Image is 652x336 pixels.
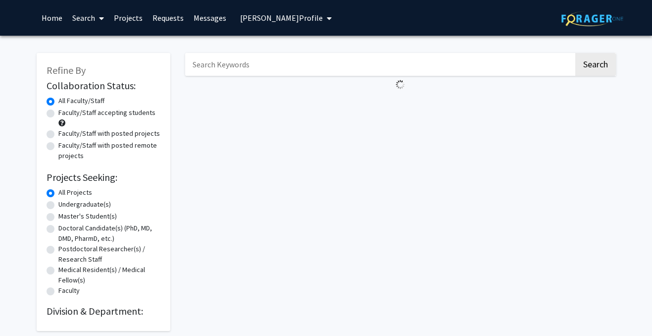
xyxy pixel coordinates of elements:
[240,13,323,23] span: [PERSON_NAME] Profile
[58,211,117,222] label: Master's Student(s)
[58,108,155,118] label: Faculty/Staff accepting students
[47,64,86,76] span: Refine By
[58,265,160,285] label: Medical Resident(s) / Medical Fellow(s)
[392,76,409,93] img: Loading
[561,11,623,26] img: ForagerOne Logo
[58,223,160,244] label: Doctoral Candidate(s) (PhD, MD, DMD, PharmD, etc.)
[185,53,574,76] input: Search Keywords
[58,244,160,265] label: Postdoctoral Researcher(s) / Research Staff
[58,140,160,161] label: Faculty/Staff with posted remote projects
[58,187,92,198] label: All Projects
[47,80,160,92] h2: Collaboration Status:
[47,305,160,317] h2: Division & Department:
[148,0,189,35] a: Requests
[58,199,111,210] label: Undergraduate(s)
[58,96,104,106] label: All Faculty/Staff
[109,0,148,35] a: Projects
[58,128,160,139] label: Faculty/Staff with posted projects
[47,171,160,183] h2: Projects Seeking:
[189,0,231,35] a: Messages
[67,0,109,35] a: Search
[37,0,67,35] a: Home
[575,53,616,76] button: Search
[58,285,80,296] label: Faculty
[185,93,616,116] nav: Page navigation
